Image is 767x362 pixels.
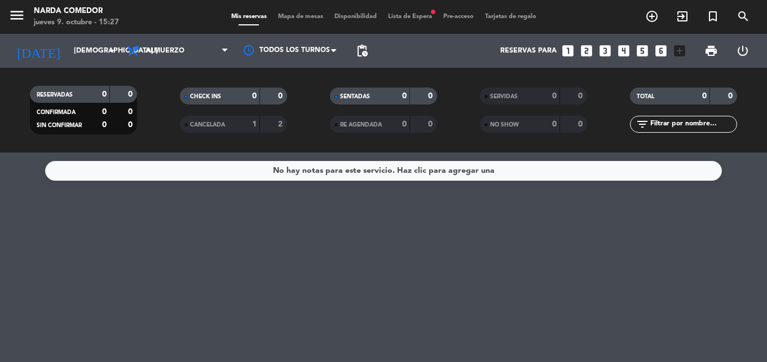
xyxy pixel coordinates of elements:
strong: 0 [428,92,435,100]
span: Disponibilidad [329,14,382,20]
span: CHECK INS [190,94,221,99]
i: menu [8,7,25,24]
strong: 0 [702,92,707,100]
span: SIN CONFIRMAR [37,123,82,128]
strong: 0 [402,92,407,100]
div: No hay notas para este servicio. Haz clic para agregar una [273,164,495,177]
i: looks_6 [654,43,668,58]
span: Reservas para [500,47,557,55]
strong: 0 [552,92,557,100]
span: Pre-acceso [438,14,479,20]
span: Almuerzo [146,47,184,55]
span: Mapa de mesas [272,14,329,20]
i: looks_4 [616,43,631,58]
strong: 2 [278,120,285,128]
div: LOG OUT [727,34,759,68]
span: RE AGENDADA [340,122,382,128]
strong: 0 [428,120,435,128]
strong: 1 [252,120,257,128]
span: Lista de Espera [382,14,438,20]
i: add_box [672,43,687,58]
strong: 0 [552,120,557,128]
span: NO SHOW [490,122,519,128]
span: print [704,44,718,58]
strong: 0 [578,120,585,128]
strong: 0 [128,108,135,116]
i: power_settings_new [736,44,750,58]
strong: 0 [578,92,585,100]
strong: 0 [278,92,285,100]
strong: 0 [128,90,135,98]
span: fiber_manual_record [430,8,437,15]
span: pending_actions [355,44,369,58]
strong: 0 [102,108,107,116]
strong: 0 [102,90,107,98]
input: Filtrar por nombre... [649,118,737,130]
i: looks_two [579,43,594,58]
div: jueves 9. octubre - 15:27 [34,17,119,28]
i: exit_to_app [676,10,689,23]
span: SERVIDAS [490,94,518,99]
span: CONFIRMADA [37,110,76,115]
i: looks_one [561,43,575,58]
i: filter_list [636,117,649,131]
i: turned_in_not [706,10,720,23]
strong: 0 [402,120,407,128]
strong: 0 [128,121,135,129]
i: [DATE] [8,38,68,63]
span: CANCELADA [190,122,225,128]
i: search [737,10,750,23]
strong: 0 [252,92,257,100]
i: looks_5 [635,43,650,58]
span: TOTAL [637,94,654,99]
span: RESERVADAS [37,92,73,98]
button: menu [8,7,25,28]
i: looks_3 [598,43,612,58]
i: arrow_drop_down [105,44,118,58]
strong: 0 [102,121,107,129]
span: Mis reservas [226,14,272,20]
i: add_circle_outline [645,10,659,23]
div: Narda Comedor [34,6,119,17]
span: Tarjetas de regalo [479,14,542,20]
span: SENTADAS [340,94,370,99]
strong: 0 [728,92,735,100]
